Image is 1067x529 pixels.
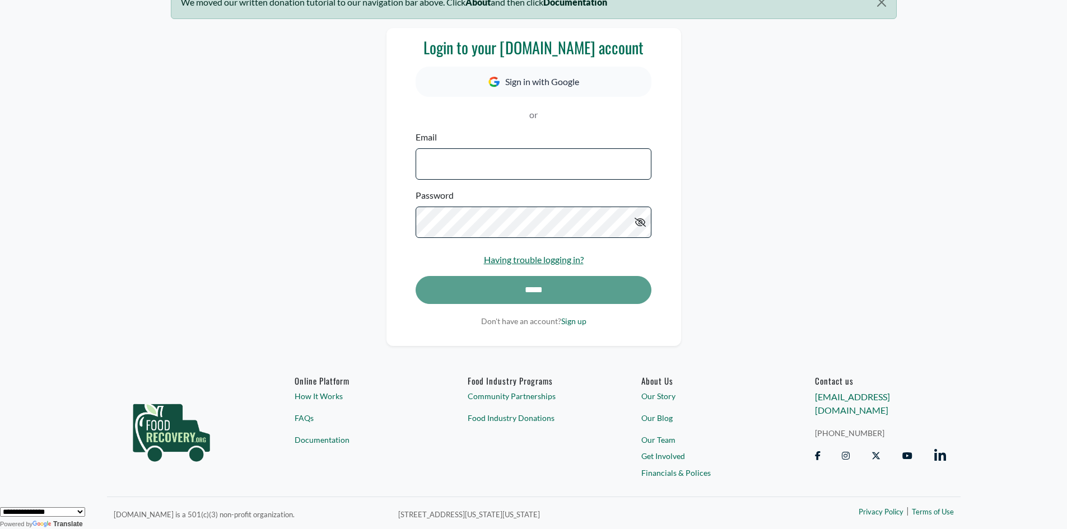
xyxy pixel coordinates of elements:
[641,412,772,424] a: Our Blog
[416,315,651,327] p: Don't have an account?
[416,38,651,57] h3: Login to your [DOMAIN_NAME] account
[815,376,946,386] h6: Contact us
[641,467,772,479] a: Financials & Polices
[561,316,586,326] a: Sign up
[488,77,500,87] img: Google Icon
[416,130,437,144] label: Email
[484,254,584,265] a: Having trouble logging in?
[468,390,599,402] a: Community Partnerships
[295,412,426,424] a: FAQs
[641,390,772,402] a: Our Story
[416,108,651,121] p: or
[416,67,651,97] button: Sign in with Google
[121,376,222,482] img: food_recovery_green_logo-76242d7a27de7ed26b67be613a865d9c9037ba317089b267e0515145e5e51427.png
[815,427,946,439] a: [PHONE_NUMBER]
[641,450,772,462] a: Get Involved
[32,521,53,528] img: Google Translate
[295,434,426,446] a: Documentation
[295,390,426,402] a: How It Works
[295,376,426,386] h6: Online Platform
[468,376,599,386] h6: Food Industry Programs
[416,189,454,202] label: Password
[468,412,599,424] a: Food Industry Donations
[32,520,83,528] a: Translate
[815,391,890,415] a: [EMAIL_ADDRESS][DOMAIN_NAME]
[641,434,772,446] a: Our Team
[906,504,909,517] span: |
[641,376,772,386] a: About Us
